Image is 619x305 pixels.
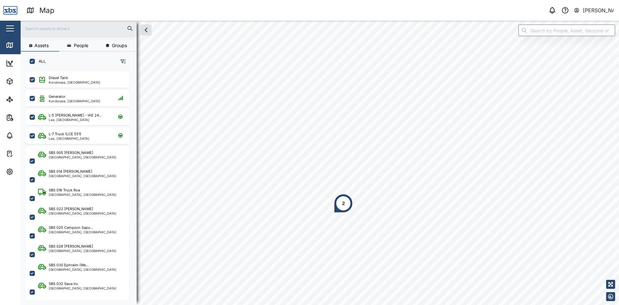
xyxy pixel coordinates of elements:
[34,43,49,48] span: Assets
[49,287,116,290] div: [GEOGRAPHIC_DATA], [GEOGRAPHIC_DATA]
[49,281,78,287] div: SBS 032 Saua Iru
[49,262,89,268] div: SBS 030 Ephraim (We...
[49,212,116,215] div: [GEOGRAPHIC_DATA], [GEOGRAPHIC_DATA]
[49,113,102,118] div: L-5 [PERSON_NAME] - IAE 24...
[49,94,65,99] div: Generator
[49,268,116,271] div: [GEOGRAPHIC_DATA], [GEOGRAPHIC_DATA]
[26,69,136,300] div: grid
[74,43,88,48] span: People
[3,3,17,17] img: Main Logo
[49,174,116,178] div: [GEOGRAPHIC_DATA], [GEOGRAPHIC_DATA]
[49,225,93,230] div: SBS 025 Campson Sapu...
[49,249,116,252] div: [GEOGRAPHIC_DATA], [GEOGRAPHIC_DATA]
[17,42,31,49] div: Map
[342,200,345,207] div: 2
[39,5,54,16] div: Map
[21,21,619,305] canvas: Map
[25,24,133,33] input: Search assets or drivers
[49,169,92,174] div: SBS 014 [PERSON_NAME]
[17,114,39,121] div: Reports
[49,137,89,140] div: Lae, [GEOGRAPHIC_DATA]
[49,156,116,159] div: [GEOGRAPHIC_DATA], [GEOGRAPHIC_DATA]
[49,244,93,249] div: SBS 028 [PERSON_NAME]
[35,59,46,64] label: ALL
[49,188,80,193] div: SBS 016 Truck Roa
[49,230,116,234] div: [GEOGRAPHIC_DATA], [GEOGRAPHIC_DATA]
[17,150,34,157] div: Tasks
[17,60,46,67] div: Dashboard
[49,193,116,196] div: [GEOGRAPHIC_DATA], [GEOGRAPHIC_DATA]
[49,99,100,103] div: Korobosea, [GEOGRAPHIC_DATA]
[49,206,93,212] div: SBS 022 [PERSON_NAME]
[574,6,614,15] button: [PERSON_NAME]
[49,118,102,121] div: Lae, [GEOGRAPHIC_DATA]
[17,132,37,139] div: Alarms
[583,6,614,15] div: [PERSON_NAME]
[49,131,81,137] div: L-7 Truck (LCE 551)
[17,78,37,85] div: Assets
[518,25,615,36] input: Search by People, Asset, Geozone or Place
[49,75,68,81] div: Diesel Tank
[49,150,93,156] div: SBS 005 [PERSON_NAME]
[334,194,353,213] div: Map marker
[49,81,100,84] div: Korobosea, [GEOGRAPHIC_DATA]
[17,96,32,103] div: Sites
[17,168,40,175] div: Settings
[112,43,127,48] span: Groups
